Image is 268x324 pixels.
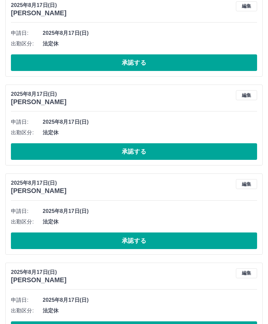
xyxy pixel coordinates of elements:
h3: [PERSON_NAME] [11,98,67,106]
span: 法定休 [43,307,257,315]
span: 出勤区分: [11,307,43,315]
h3: [PERSON_NAME] [11,9,67,17]
span: 2025年8月17日(日) [43,118,257,126]
span: 2025年8月17日(日) [43,29,257,37]
span: 申請日: [11,118,43,126]
button: 編集 [236,179,257,189]
button: 編集 [236,1,257,11]
span: 申請日: [11,207,43,215]
span: 2025年8月17日(日) [43,296,257,304]
p: 2025年8月17日(日) [11,179,67,187]
span: 出勤区分: [11,40,43,48]
span: 出勤区分: [11,218,43,226]
p: 2025年8月17日(日) [11,1,67,9]
span: 法定休 [43,40,257,48]
span: 申請日: [11,29,43,37]
h3: [PERSON_NAME] [11,187,67,195]
span: 出勤区分: [11,129,43,137]
span: 法定休 [43,129,257,137]
p: 2025年8月17日(日) [11,268,67,276]
span: 法定休 [43,218,257,226]
p: 2025年8月17日(日) [11,90,67,98]
span: 申請日: [11,296,43,304]
button: 編集 [236,268,257,278]
button: 承認する [11,143,257,160]
span: 2025年8月17日(日) [43,207,257,215]
button: 編集 [236,90,257,100]
button: 承認する [11,54,257,71]
h3: [PERSON_NAME] [11,276,67,284]
button: 承認する [11,232,257,249]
